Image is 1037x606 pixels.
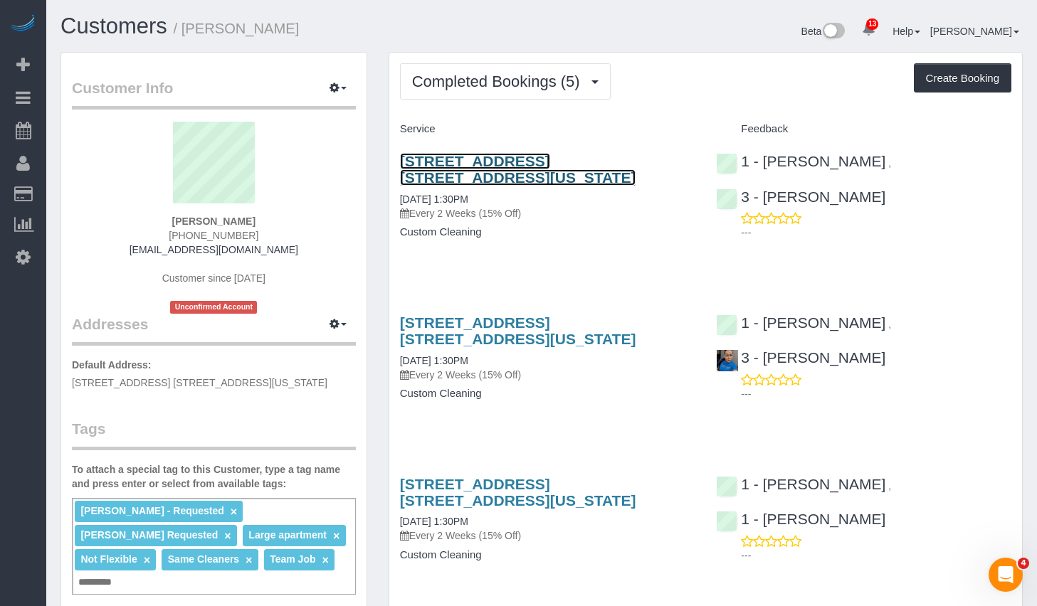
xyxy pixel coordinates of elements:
[144,554,150,566] a: ×
[400,123,695,135] h4: Service
[172,216,256,227] strong: [PERSON_NAME]
[270,553,315,565] span: Team Job
[888,480,891,491] span: ,
[716,314,885,331] a: 1 - [PERSON_NAME]
[855,14,883,46] a: 13
[716,476,885,492] a: 1 - [PERSON_NAME]
[246,554,252,566] a: ×
[80,505,223,516] span: [PERSON_NAME] - Requested
[162,272,265,284] span: Customer since [DATE]
[174,21,300,36] small: / [PERSON_NAME]
[893,26,920,37] a: Help
[741,548,1011,563] p: ---
[400,355,468,366] a: [DATE] 1:30PM
[801,26,846,37] a: Beta
[72,377,327,388] span: [STREET_ADDRESS] [STREET_ADDRESS][US_STATE]
[400,226,695,238] h4: Custom Cleaning
[400,206,695,220] p: Every 2 Weeks (15% Off)
[231,506,237,518] a: ×
[400,153,636,186] a: [STREET_ADDRESS] [STREET_ADDRESS][US_STATE]
[400,368,695,382] p: Every 2 Weeks (15% Off)
[741,387,1011,401] p: ---
[72,418,356,450] legend: Tags
[741,225,1011,240] p: ---
[169,230,258,241] span: [PHONE_NUMBER]
[400,388,695,400] h4: Custom Cleaning
[914,63,1011,93] button: Create Booking
[224,530,231,542] a: ×
[130,244,298,255] a: [EMAIL_ADDRESS][DOMAIN_NAME]
[72,358,152,372] label: Default Address:
[400,549,695,561] h4: Custom Cleaning
[716,349,885,366] a: 3 - [PERSON_NAME]
[400,63,611,100] button: Completed Bookings (5)
[412,73,587,90] span: Completed Bookings (5)
[821,23,845,41] img: New interface
[1018,558,1029,569] span: 4
[930,26,1019,37] a: [PERSON_NAME]
[60,14,167,38] a: Customers
[400,314,636,347] a: [STREET_ADDRESS] [STREET_ADDRESS][US_STATE]
[80,529,218,541] span: [PERSON_NAME] Requested
[866,18,878,30] span: 13
[400,193,468,205] a: [DATE] 1:30PM
[888,157,891,169] span: ,
[168,553,239,565] span: Same Cleaners
[716,123,1011,135] h4: Feedback
[400,528,695,543] p: Every 2 Weeks (15% Off)
[170,301,257,313] span: Unconfirmed Account
[72,78,356,110] legend: Customer Info
[9,14,37,34] img: Automaid Logo
[888,319,891,330] span: ,
[248,529,327,541] span: Large apartment
[322,554,328,566] a: ×
[716,188,885,205] a: 3 - [PERSON_NAME]
[400,476,636,509] a: [STREET_ADDRESS] [STREET_ADDRESS][US_STATE]
[717,350,738,371] img: 3 - Geraldin Bastidas
[989,558,1023,592] iframe: Intercom live chat
[400,516,468,527] a: [DATE] 1:30PM
[72,462,356,491] label: To attach a special tag to this Customer, type a tag name and press enter or select from availabl...
[333,530,339,542] a: ×
[716,511,885,527] a: 1 - [PERSON_NAME]
[716,153,885,169] a: 1 - [PERSON_NAME]
[80,553,137,565] span: Not Flexible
